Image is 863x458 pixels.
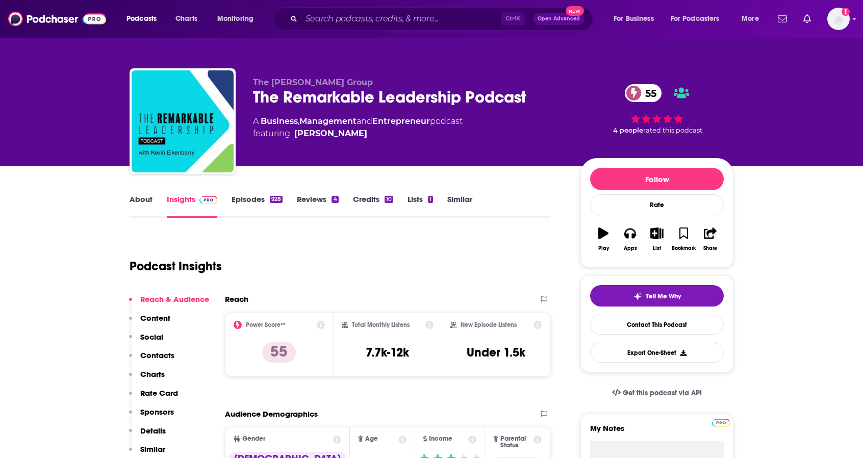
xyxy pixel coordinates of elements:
span: Age [365,436,378,442]
span: Podcasts [126,12,157,26]
a: Charts [169,11,204,27]
span: More [742,12,759,26]
div: Rate [590,194,724,215]
button: Show profile menu [827,8,850,30]
a: Pro website [712,417,730,427]
a: Show notifications dropdown [799,10,815,28]
a: Credits10 [353,194,393,218]
p: Charts [140,369,165,379]
div: A podcast [253,115,463,140]
button: open menu [664,11,734,27]
span: 55 [635,84,662,102]
img: Podchaser Pro [199,196,217,204]
img: User Profile [827,8,850,30]
span: Ctrl K [501,12,525,26]
p: Contacts [140,350,174,360]
h2: Power Score™ [246,321,286,328]
button: Contacts [129,350,174,369]
h1: Podcast Insights [130,259,222,274]
p: Details [140,426,166,436]
button: open menu [210,11,267,27]
a: Show notifications dropdown [774,10,791,28]
div: 4 [332,196,338,203]
a: About [130,194,153,218]
p: Reach & Audience [140,294,209,304]
span: featuring [253,128,463,140]
a: Reviews4 [297,194,338,218]
a: Business [261,116,298,126]
span: Monitoring [217,12,253,26]
p: Similar [140,444,165,454]
span: rated this podcast [643,126,702,134]
div: Bookmark [672,245,696,251]
button: Charts [129,369,165,388]
label: My Notes [590,423,724,441]
p: Content [140,313,170,323]
span: Income [429,436,452,442]
div: [PERSON_NAME] [294,128,367,140]
span: For Podcasters [671,12,720,26]
div: List [653,245,661,251]
a: Contact This Podcast [590,315,724,335]
button: Reach & Audience [129,294,209,313]
h2: Reach [225,294,248,304]
button: open menu [606,11,667,27]
span: Parental Status [500,436,532,449]
span: For Business [614,12,654,26]
div: Play [598,245,609,251]
a: Entrepreneur [372,116,430,126]
button: Follow [590,168,724,190]
img: tell me why sparkle [633,292,642,300]
div: 928 [270,196,283,203]
span: Tell Me Why [646,292,681,300]
h2: New Episode Listens [461,321,517,328]
span: Charts [175,12,197,26]
span: Gender [242,436,265,442]
h3: 7.7k-12k [366,345,409,360]
span: 4 people [613,126,643,134]
div: 55 4 peoplerated this podcast [580,78,733,141]
a: 55 [625,84,662,102]
p: 55 [262,342,296,363]
button: List [644,221,670,258]
h2: Total Monthly Listens [352,321,410,328]
a: InsightsPodchaser Pro [167,194,217,218]
img: The Remarkable Leadership Podcast [132,70,234,172]
button: open menu [119,11,170,27]
button: Details [129,426,166,445]
div: 1 [428,196,433,203]
div: Share [703,245,717,251]
a: Get this podcast via API [604,380,710,405]
a: Lists1 [408,194,433,218]
button: tell me why sparkleTell Me Why [590,285,724,307]
button: Open AdvancedNew [533,13,585,25]
div: Apps [624,245,637,251]
h2: Audience Demographics [225,409,318,419]
span: and [357,116,372,126]
h3: Under 1.5k [467,345,525,360]
button: Export One-Sheet [590,343,724,363]
button: Apps [617,221,643,258]
a: Management [299,116,357,126]
p: Sponsors [140,407,174,417]
button: Play [590,221,617,258]
button: Share [697,221,724,258]
span: The [PERSON_NAME] Group [253,78,373,87]
span: Get this podcast via API [623,389,702,397]
a: Similar [447,194,472,218]
p: Rate Card [140,388,178,398]
img: Podchaser - Follow, Share and Rate Podcasts [8,9,106,29]
a: Episodes928 [232,194,283,218]
span: Logged in as CaveHenricks [827,8,850,30]
button: Social [129,332,163,351]
div: Search podcasts, credits, & more... [283,7,603,31]
button: Content [129,313,170,332]
button: Rate Card [129,388,178,407]
input: Search podcasts, credits, & more... [301,11,501,27]
span: , [298,116,299,126]
span: Open Advanced [538,16,580,21]
button: open menu [734,11,772,27]
span: New [566,6,584,16]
